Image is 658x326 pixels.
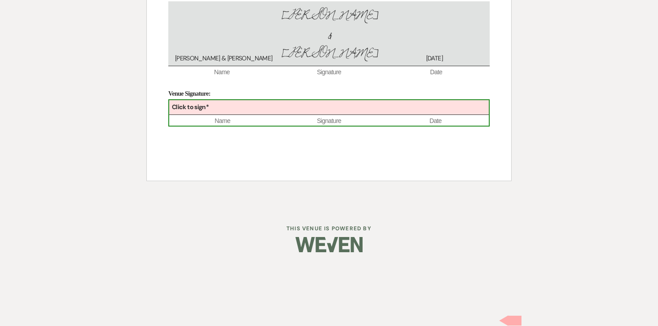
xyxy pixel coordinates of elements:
[169,117,276,126] span: Name
[382,54,487,63] span: [DATE]
[168,90,210,97] strong: Venue Signature:
[295,229,363,260] img: Weven Logo
[171,54,276,63] span: [PERSON_NAME] & [PERSON_NAME]
[275,68,382,77] span: Signature
[276,117,382,126] span: Signature
[168,68,275,77] span: Name
[382,117,489,126] span: Date
[172,103,209,111] b: Click to sign*
[383,68,490,77] span: Date
[276,6,381,63] span: [PERSON_NAME] & [PERSON_NAME]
